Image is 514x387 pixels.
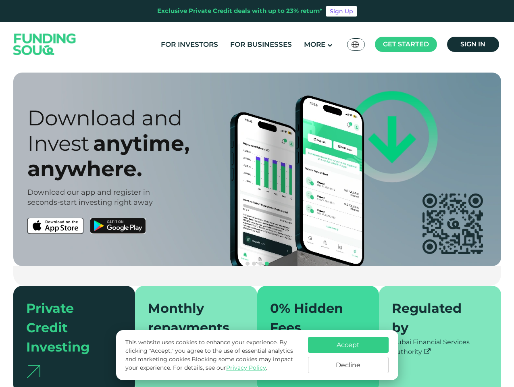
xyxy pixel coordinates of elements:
[93,131,190,156] span: anytime,
[157,6,323,16] div: Exclusive Private Credit deals with up to 23% return*
[264,260,270,267] button: navigation
[226,364,266,371] a: Privacy Policy
[352,41,359,48] img: SA Flag
[27,198,271,208] div: seconds-start investing right away
[392,299,479,337] div: Regulated by
[27,105,271,131] div: Download and
[304,40,325,48] span: More
[308,337,389,353] button: Accept
[173,364,267,371] span: For details, see our .
[26,299,113,357] div: Private Credit Investing
[27,218,83,234] img: App Store
[326,6,357,17] a: Sign Up
[27,156,271,181] div: anywhere.
[27,131,89,156] span: Invest
[90,218,146,234] img: Google Play
[159,38,220,51] a: For Investors
[392,337,488,357] div: Dubai Financial Services Authority
[308,357,389,373] button: Decline
[447,37,499,52] a: Sign in
[5,24,84,65] img: Logo
[125,356,293,371] span: Blocking some cookies may impact your experience.
[251,260,257,267] button: navigation
[26,365,40,378] img: arrow
[27,187,271,198] div: Download our app and register in
[422,193,483,254] img: app QR code
[228,38,294,51] a: For Businesses
[257,260,264,267] button: navigation
[270,299,357,337] div: 0% Hidden Fees
[383,40,429,48] span: Get started
[125,338,300,372] p: This website uses cookies to enhance your experience. By clicking "Accept," you agree to the use ...
[244,260,251,267] button: navigation
[460,40,485,48] span: Sign in
[148,299,235,337] div: Monthly repayments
